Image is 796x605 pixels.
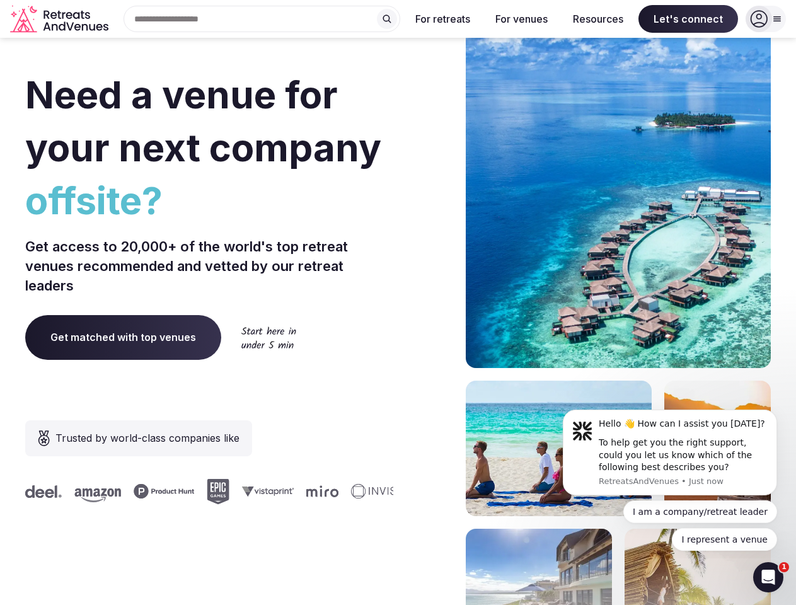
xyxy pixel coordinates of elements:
span: Trusted by world-class companies like [55,430,239,446]
iframe: Intercom live chat [753,562,783,592]
img: woman sitting in back of truck with camels [664,381,771,516]
span: Need a venue for your next company [25,72,381,170]
svg: Vistaprint company logo [241,486,293,497]
svg: Miro company logo [306,485,338,497]
button: For retreats [405,5,480,33]
button: Resources [563,5,633,33]
img: Start here in under 5 min [241,326,296,349]
span: Let's connect [638,5,738,33]
p: Get access to 20,000+ of the world's top retreat venues recommended and vetted by our retreat lea... [25,237,393,295]
button: For venues [485,5,558,33]
svg: Epic Games company logo [206,479,229,504]
iframe: Intercom notifications message [544,398,796,558]
span: offsite? [25,174,393,227]
svg: Deel company logo [25,485,61,498]
svg: Invisible company logo [350,484,420,499]
svg: Retreats and Venues company logo [10,5,111,33]
span: 1 [779,562,789,572]
img: yoga on tropical beach [466,381,652,516]
a: Get matched with top venues [25,315,221,359]
a: Visit the homepage [10,5,111,33]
